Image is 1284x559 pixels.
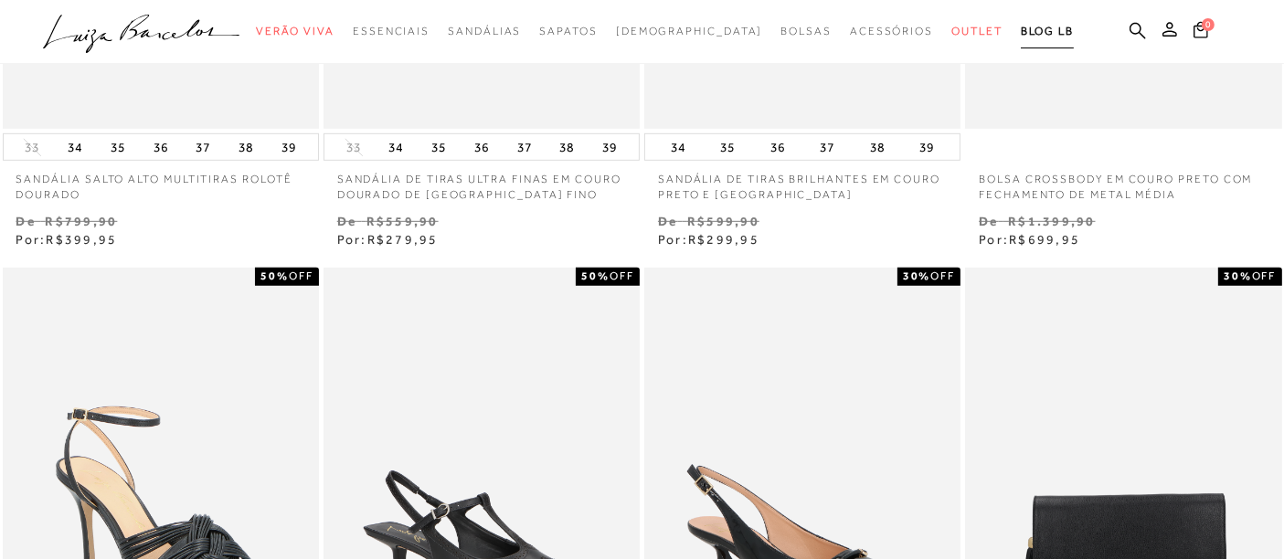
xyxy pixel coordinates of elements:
small: R$599,90 [687,214,759,228]
a: categoryNavScreenReaderText [850,15,933,48]
button: 38 [233,134,259,160]
a: SANDÁLIA SALTO ALTO MULTITIRAS ROLOTÊ DOURADO [3,161,319,203]
span: R$279,95 [367,232,439,247]
span: Essenciais [353,25,430,37]
span: Por: [979,232,1080,247]
button: 39 [597,134,622,160]
small: De [658,214,677,228]
a: SANDÁLIA DE TIRAS ULTRA FINAS EM COURO DOURADO DE [GEOGRAPHIC_DATA] FINO [324,161,640,203]
span: Por: [658,232,759,247]
span: Acessórios [850,25,933,37]
small: R$559,90 [366,214,439,228]
span: Verão Viva [256,25,334,37]
span: R$699,95 [1009,232,1080,247]
button: 39 [914,134,939,160]
a: BLOG LB [1021,15,1074,48]
span: Bolsas [780,25,832,37]
a: categoryNavScreenReaderText [256,15,334,48]
a: categoryNavScreenReaderText [353,15,430,48]
button: 36 [765,134,791,160]
span: Outlet [951,25,1003,37]
span: Por: [337,232,439,247]
button: 37 [512,134,537,160]
span: 0 [1202,18,1215,31]
a: BOLSA CROSSBODY EM COURO PRETO COM FECHAMENTO DE METAL MÉDIA [965,161,1281,203]
span: OFF [610,269,634,282]
span: OFF [289,269,313,282]
button: 35 [715,134,740,160]
small: De [979,214,998,228]
button: 35 [105,134,131,160]
span: OFF [930,269,955,282]
a: categoryNavScreenReaderText [780,15,832,48]
small: R$799,90 [45,214,117,228]
button: 37 [814,134,840,160]
button: 0 [1188,20,1214,45]
strong: 50% [260,269,289,282]
button: 38 [865,134,890,160]
span: Por: [16,232,118,247]
span: Sandálias [448,25,521,37]
button: 33 [341,139,366,156]
a: categoryNavScreenReaderText [539,15,597,48]
span: Sapatos [539,25,597,37]
strong: 50% [581,269,610,282]
span: R$299,95 [688,232,759,247]
a: categoryNavScreenReaderText [951,15,1003,48]
span: R$399,95 [46,232,117,247]
span: OFF [1252,269,1277,282]
small: De [337,214,356,228]
a: SANDÁLIA DE TIRAS BRILHANTES EM COURO PRETO E [GEOGRAPHIC_DATA] [644,161,960,203]
button: 39 [276,134,302,160]
small: R$1.399,90 [1008,214,1095,228]
button: 36 [148,134,174,160]
span: [DEMOGRAPHIC_DATA] [616,25,763,37]
button: 36 [469,134,494,160]
button: 34 [665,134,691,160]
button: 38 [554,134,579,160]
a: categoryNavScreenReaderText [448,15,521,48]
button: 34 [62,134,88,160]
small: De [16,214,36,228]
strong: 30% [903,269,931,282]
button: 35 [426,134,451,160]
button: 33 [19,139,45,156]
button: 37 [190,134,216,160]
strong: 30% [1224,269,1252,282]
button: 34 [383,134,409,160]
span: BLOG LB [1021,25,1074,37]
a: noSubCategoriesText [616,15,763,48]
